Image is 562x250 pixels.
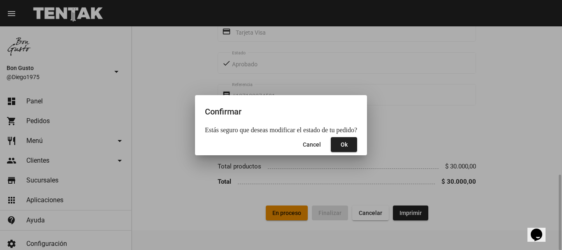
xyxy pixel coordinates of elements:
span: Ok [341,141,348,148]
iframe: chat widget [527,217,554,242]
mat-dialog-content: Estás seguro que deseas modificar el estado de tu pedido? [195,126,367,134]
button: Close dialog [296,137,327,152]
h2: Confirmar [205,105,357,118]
button: Close dialog [331,137,357,152]
span: Cancel [303,141,321,148]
